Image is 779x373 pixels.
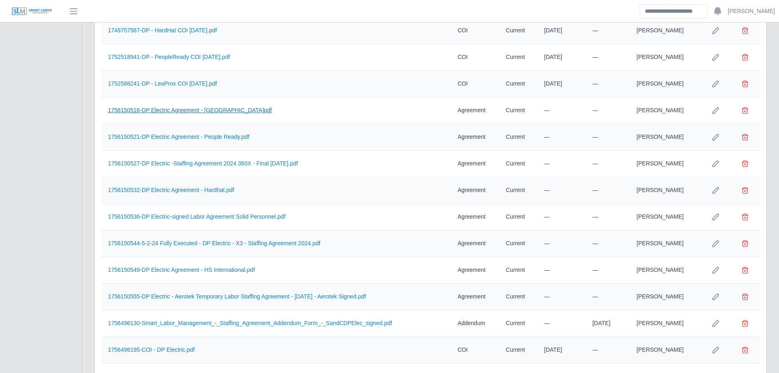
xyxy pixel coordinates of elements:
[707,129,724,145] button: Row Edit
[630,231,701,257] td: [PERSON_NAME]
[737,23,753,39] button: Delete file
[538,44,586,71] td: [DATE]
[451,44,499,71] td: COI
[538,151,586,177] td: —
[630,97,701,124] td: [PERSON_NAME]
[451,337,499,364] td: COI
[538,124,586,151] td: —
[108,320,392,326] a: 1756496130-Smart_Labor_Management_-_Staffing_Agreement_Addendum_Form_-_SandCDPElec_signed.pdf
[499,177,537,204] td: Current
[630,257,701,284] td: [PERSON_NAME]
[538,231,586,257] td: —
[707,315,724,332] button: Row Edit
[630,337,701,364] td: [PERSON_NAME]
[451,97,499,124] td: Agreement
[707,182,724,199] button: Row Edit
[630,204,701,231] td: [PERSON_NAME]
[538,177,586,204] td: —
[728,7,775,16] a: [PERSON_NAME]
[538,18,586,44] td: [DATE]
[737,289,753,305] button: Delete file
[707,289,724,305] button: Row Edit
[499,44,537,71] td: Current
[108,54,230,60] a: 1752518941-DP - PeopleReady COI [DATE].pdf
[499,337,537,364] td: Current
[499,151,537,177] td: Current
[707,156,724,172] button: Row Edit
[630,151,701,177] td: [PERSON_NAME]
[451,257,499,284] td: Agreement
[108,213,285,220] a: 1756150536-DP Electric-signed Labor Agreement Solid Personnel.pdf
[707,76,724,92] button: Row Edit
[737,262,753,278] button: Delete file
[737,182,753,199] button: Delete file
[538,71,586,97] td: [DATE]
[108,346,195,353] a: 1756496195-COI - DP Electric.pdf
[586,44,630,71] td: —
[451,231,499,257] td: Agreement
[108,187,234,193] a: 1756150532-DP Electric Agreement - Hardhat.pdf
[499,231,537,257] td: Current
[108,133,249,140] a: 1756150521-DP Electric Agreement - People Ready.pdf
[737,342,753,358] button: Delete file
[586,284,630,310] td: —
[499,204,537,231] td: Current
[538,204,586,231] td: —
[538,257,586,284] td: —
[499,71,537,97] td: Current
[538,310,586,337] td: —
[586,124,630,151] td: —
[630,177,701,204] td: [PERSON_NAME]
[451,151,499,177] td: Agreement
[538,284,586,310] td: —
[737,235,753,252] button: Delete file
[737,315,753,332] button: Delete file
[451,18,499,44] td: COI
[630,71,701,97] td: [PERSON_NAME]
[630,124,701,151] td: [PERSON_NAME]
[499,97,537,124] td: Current
[586,337,630,364] td: —
[737,129,753,145] button: Delete file
[108,240,320,246] a: 1756150544-5-2-24 Fully Executed - DP Electric - X3 - Staffing Agreement 2024.pdf
[499,18,537,44] td: Current
[707,342,724,358] button: Row Edit
[640,4,707,18] input: Search
[737,102,753,119] button: Delete file
[586,231,630,257] td: —
[451,204,499,231] td: Agreement
[707,23,724,39] button: Row Edit
[451,71,499,97] td: COI
[499,310,537,337] td: Current
[707,209,724,225] button: Row Edit
[108,293,366,300] a: 1756150555-DP Electric - Aerotek Temporary Labor Staffing Agreement - [DATE] - Aerotek Signed.pdf
[586,177,630,204] td: —
[707,235,724,252] button: Row Edit
[586,97,630,124] td: —
[586,71,630,97] td: —
[707,262,724,278] button: Row Edit
[707,102,724,119] button: Row Edit
[737,209,753,225] button: Delete file
[499,257,537,284] td: Current
[630,310,701,337] td: [PERSON_NAME]
[586,257,630,284] td: —
[108,267,255,273] a: 1756150549-DP Electric Agreement - HS International.pdf
[737,156,753,172] button: Delete file
[11,7,52,16] img: SLM Logo
[451,310,499,337] td: Addendum
[108,80,217,87] a: 1752588241-DP - LeaPros COI [DATE].pdf
[451,124,499,151] td: Agreement
[707,49,724,66] button: Row Edit
[737,49,753,66] button: Delete file
[586,310,630,337] td: [DATE]
[108,27,217,34] a: 1749757567-DP - HardHat COI [DATE].pdf
[630,284,701,310] td: [PERSON_NAME]
[538,337,586,364] td: [DATE]
[451,284,499,310] td: Agreement
[737,76,753,92] button: Delete file
[630,44,701,71] td: [PERSON_NAME]
[538,97,586,124] td: —
[586,151,630,177] td: —
[108,160,298,167] a: 1756150527-DP Electric -Staffing Agreement 2024 360X - Final [DATE].pdf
